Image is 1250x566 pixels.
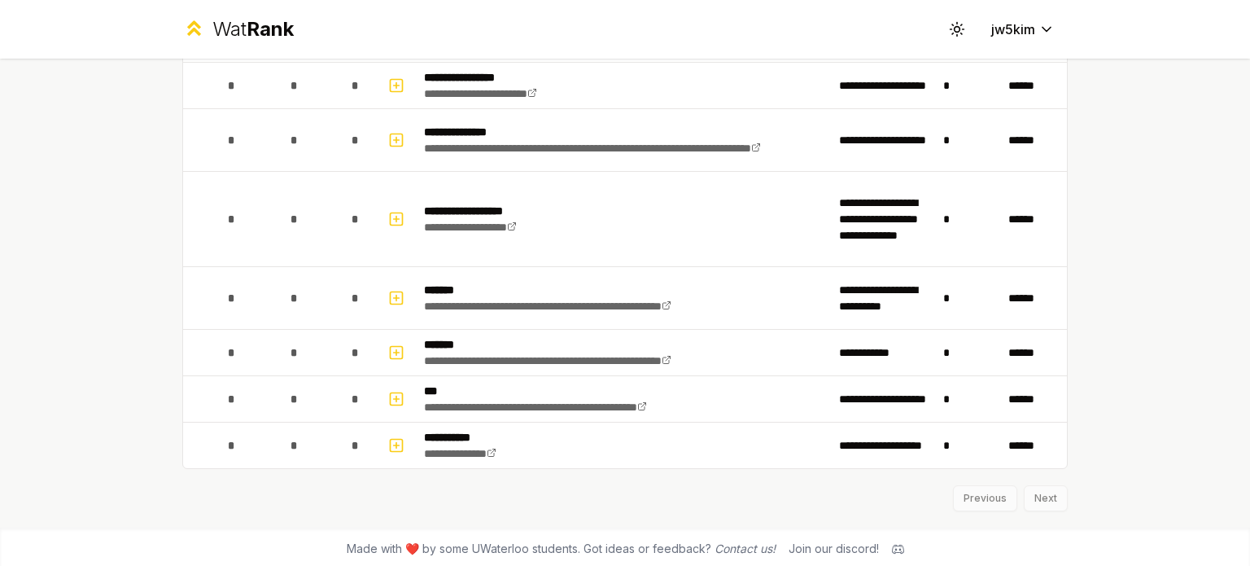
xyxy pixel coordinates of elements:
[978,15,1068,44] button: jw5kim
[212,16,294,42] div: Wat
[789,541,879,557] div: Join our discord!
[715,542,776,555] a: Contact us!
[347,541,776,557] span: Made with ❤️ by some UWaterloo students. Got ideas or feedback?
[247,17,294,41] span: Rank
[991,20,1035,39] span: jw5kim
[182,16,294,42] a: WatRank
